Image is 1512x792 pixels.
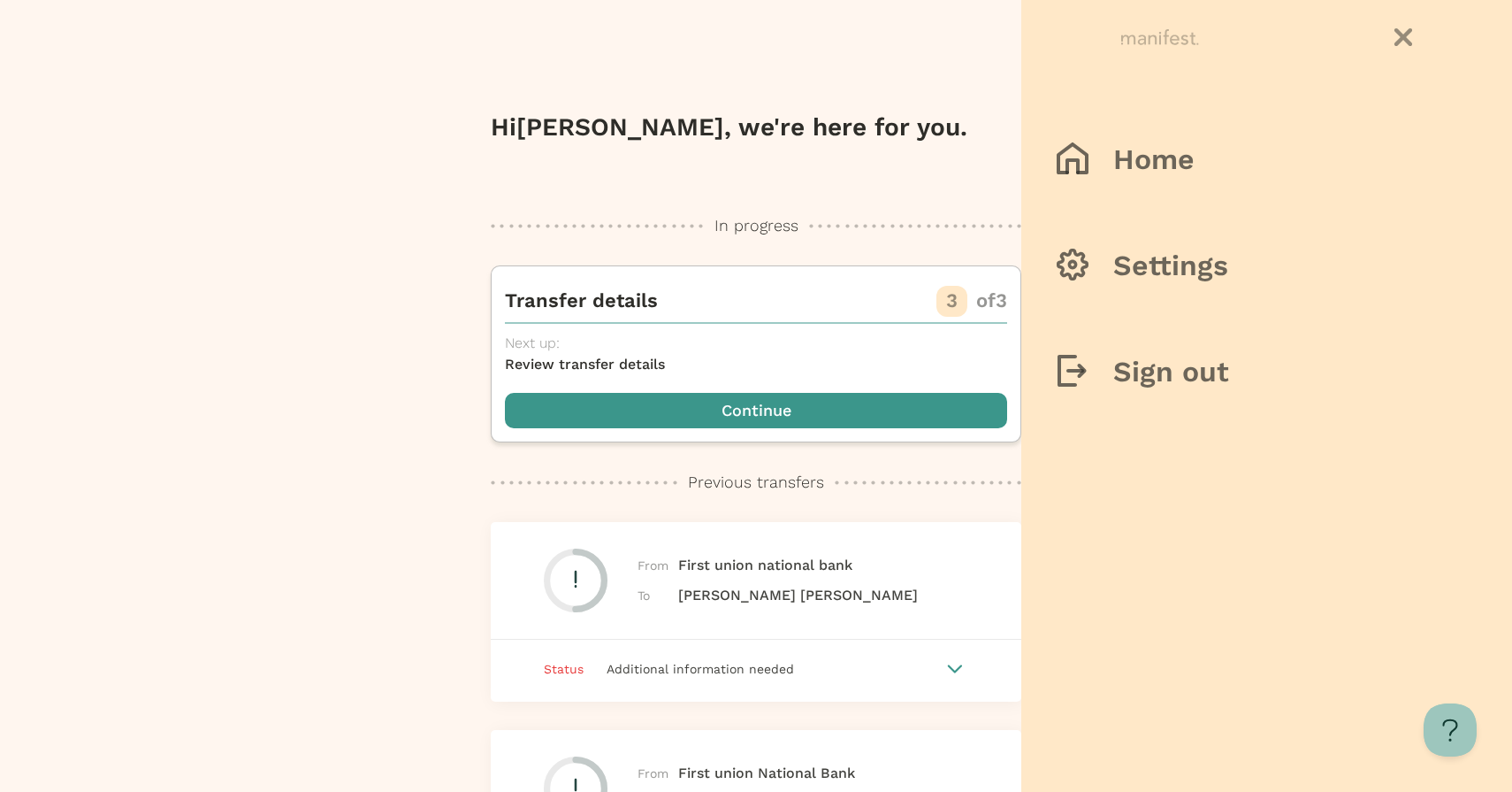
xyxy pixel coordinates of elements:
h3: Home [1113,142,1195,177]
h3: Sign out [1113,354,1229,389]
iframe: Help Scout Beacon - Open [1424,704,1477,757]
h3: Settings [1113,248,1228,283]
button: Sign out [1021,336,1512,407]
button: Settings [1021,230,1512,301]
button: Home [1021,124,1512,195]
